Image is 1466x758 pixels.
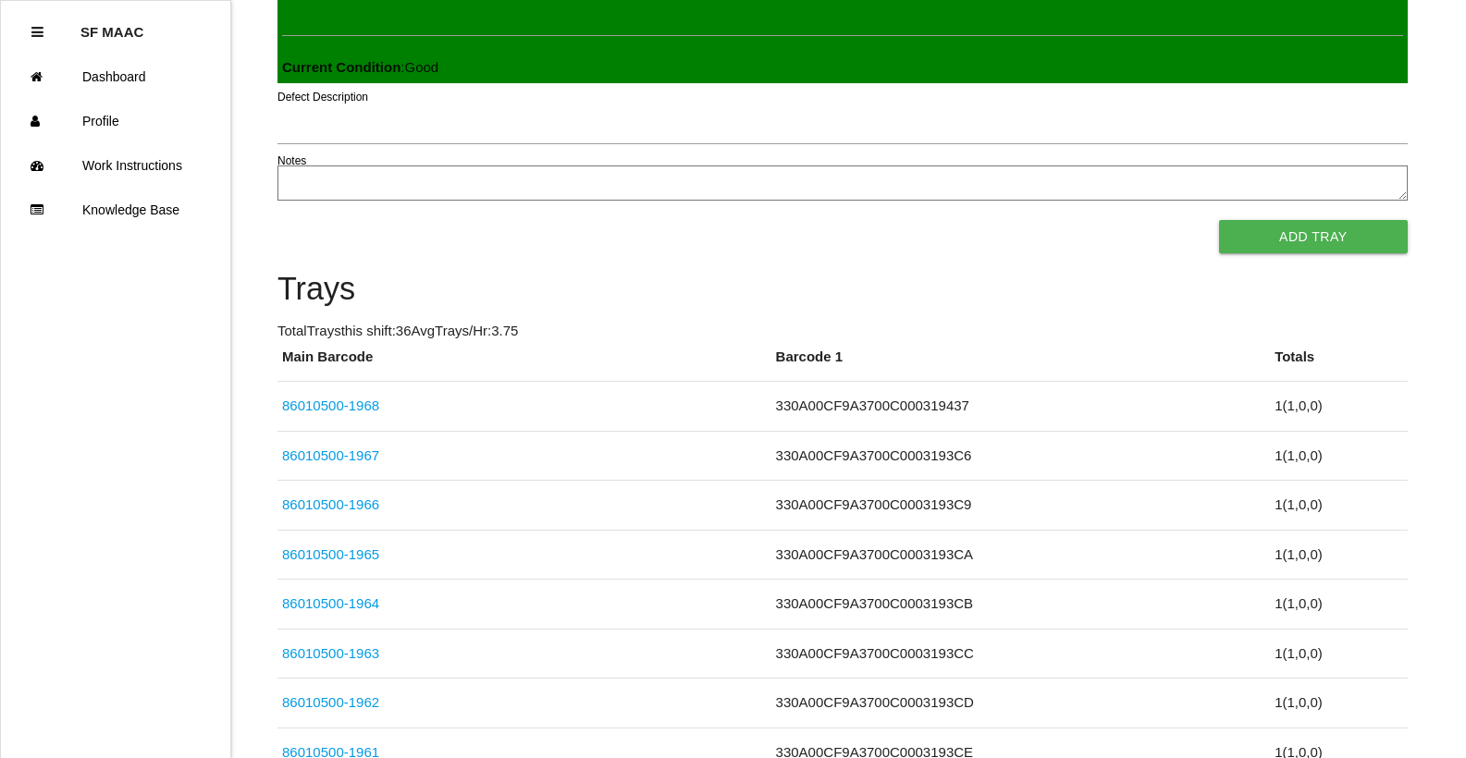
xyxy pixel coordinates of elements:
[1219,220,1408,253] button: Add Tray
[771,530,1271,580] td: 330A00CF9A3700C0003193CA
[771,347,1271,382] th: Barcode 1
[277,321,1408,342] p: Total Trays this shift: 36 Avg Trays /Hr: 3.75
[282,694,379,710] a: 86010500-1962
[277,272,1408,307] h4: Trays
[1,99,230,143] a: Profile
[771,580,1271,630] td: 330A00CF9A3700C0003193CB
[771,382,1271,432] td: 330A00CF9A3700C000319437
[1270,347,1407,382] th: Totals
[282,546,379,562] a: 86010500-1965
[1,143,230,188] a: Work Instructions
[1270,530,1407,580] td: 1 ( 1 , 0 , 0 )
[771,629,1271,679] td: 330A00CF9A3700C0003193CC
[80,10,143,40] p: SF MAAC
[1,188,230,232] a: Knowledge Base
[1270,629,1407,679] td: 1 ( 1 , 0 , 0 )
[282,645,379,661] a: 86010500-1963
[771,431,1271,481] td: 330A00CF9A3700C0003193C6
[1270,382,1407,432] td: 1 ( 1 , 0 , 0 )
[1270,679,1407,728] td: 1 ( 1 , 0 , 0 )
[282,59,438,75] span: : Good
[1270,431,1407,481] td: 1 ( 1 , 0 , 0 )
[1,55,230,99] a: Dashboard
[282,397,379,413] a: 86010500-1968
[282,59,400,75] b: Current Condition
[771,481,1271,531] td: 330A00CF9A3700C0003193C9
[277,89,368,105] label: Defect Description
[282,595,379,611] a: 86010500-1964
[1270,580,1407,630] td: 1 ( 1 , 0 , 0 )
[1270,481,1407,531] td: 1 ( 1 , 0 , 0 )
[282,496,379,512] a: 86010500-1966
[277,347,771,382] th: Main Barcode
[277,153,306,169] label: Notes
[282,447,379,463] a: 86010500-1967
[771,679,1271,728] td: 330A00CF9A3700C0003193CD
[31,10,43,55] div: Close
